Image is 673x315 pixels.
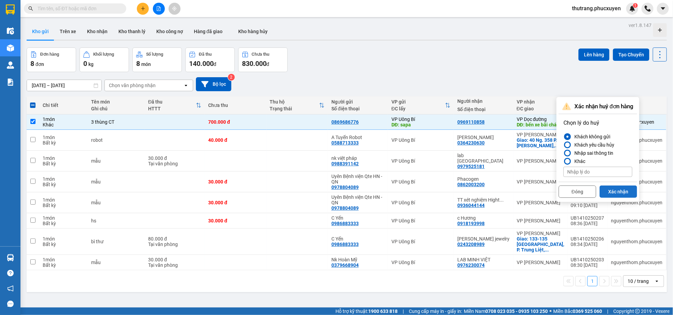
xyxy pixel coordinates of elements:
strong: 0708 023 035 - 0935 103 250 [485,309,548,314]
input: Tìm tên, số ĐT hoặc mã đơn [38,5,118,12]
span: ... [555,143,559,148]
strong: 1900 633 818 [368,309,398,314]
div: VP [PERSON_NAME] [517,200,564,205]
button: Hàng đã giao [188,23,228,40]
div: TT xét nghiệm Hight Detect [457,197,510,203]
strong: 0369 525 060 [573,309,602,314]
div: Huy Thanh jewelry [457,236,510,242]
img: warehouse-icon [7,27,14,35]
div: Bất kỳ [43,221,84,226]
div: 3 thùng CT [91,119,142,125]
div: 0988391142 [331,161,359,166]
button: plus [137,3,149,15]
span: kg [88,61,94,67]
button: Đóng [559,186,596,198]
sup: 1 [633,3,638,8]
div: Giao: 133-135 chùa bộc, P. Trung Liệt, Q. Đống Đa [517,236,564,252]
span: Kho hàng hủy [238,29,268,34]
div: Người nhận [457,98,510,104]
button: Số lượng8món [132,47,182,72]
button: caret-down [657,3,669,15]
span: file-add [156,6,161,11]
div: Số điện thoại [457,107,510,112]
div: bì thư [91,239,142,244]
button: Khối lượng0kg [80,47,129,72]
img: icon-new-feature [629,5,635,12]
div: 0869686776 [331,119,359,125]
div: 08:36 [DATE] [571,221,604,226]
button: Kho gửi [27,23,54,40]
button: aim [169,3,181,15]
div: hs [91,218,142,223]
div: 30.000 đ [208,200,263,205]
div: Người gửi [331,99,385,105]
div: VP Uông Bí [391,158,450,164]
div: Ghi chú [91,106,142,111]
div: VP Dọc đường [517,117,564,122]
button: 1 [587,276,598,286]
div: 30.000 đ [208,218,263,223]
span: | [607,307,608,315]
span: 8 [30,59,34,68]
span: | [403,307,404,315]
div: 0379668904 [331,262,359,268]
div: Chưa thu [252,52,270,57]
div: HTTT [148,106,196,111]
div: VP nhận [517,99,559,105]
div: Tại văn phòng [148,161,201,166]
button: Xác nhận [600,186,637,198]
div: 40.000 đ [208,137,263,143]
span: Hỗ trợ kỹ thuật: [335,307,398,315]
div: 0936044144 [457,203,485,208]
div: ver 1.8.147 [629,22,651,29]
div: Thu hộ [270,99,319,105]
div: C Yến [331,236,385,242]
div: Tên món [91,99,142,105]
div: 1 món [43,215,84,221]
span: đ [267,61,269,67]
th: Toggle SortBy [267,96,328,114]
div: Khách không gửi [572,133,610,141]
div: Tại văn phòng [148,242,201,247]
div: 0986883333 [331,242,359,247]
div: mẫu [91,200,142,205]
div: Chọn văn phòng nhận [109,82,156,89]
span: message [7,301,14,307]
div: lab Phú Thành [457,153,510,164]
div: VP gửi [391,99,445,105]
img: logo-vxr [6,4,15,15]
div: VP Uông Bí [391,218,450,223]
span: ⚪️ [549,310,552,313]
span: 1 [634,3,636,8]
div: Bất kỳ [43,203,84,208]
div: VP [PERSON_NAME] [517,218,564,223]
div: Số lượng [146,52,163,57]
span: Miền Nam [464,307,548,315]
div: Khác [572,157,585,165]
img: solution-icon [7,79,14,86]
div: c Hương [457,215,510,221]
div: Đỗ Thu [457,135,510,140]
span: món [141,61,151,67]
div: mẫu [91,260,142,265]
div: Nk Hoàn Mỹ [331,257,385,262]
div: Uyên Bệnh viện Qte HN - QN [331,194,385,205]
button: Tạo Chuyến [613,49,649,61]
div: mẫu [91,158,142,164]
div: DĐ: sapa [391,122,450,127]
button: file-add [153,3,165,15]
div: Uyên Bệnh viện Qte HN - QN [331,174,385,184]
div: C Yến [331,215,385,221]
div: VP [PERSON_NAME] [517,132,564,137]
span: aim [172,6,177,11]
div: ĐC lấy [391,106,445,111]
div: nguyenthom.phucxuyen [611,239,663,244]
th: Toggle SortBy [388,96,454,114]
div: LAB MINH VIỆT [457,257,510,262]
div: UB1410250203 [571,257,604,262]
div: 0978804089 [331,184,359,190]
div: 0969110858 [457,119,485,125]
span: Cung cấp máy in - giấy in: [409,307,462,315]
span: 8 [136,59,140,68]
div: 1 món [43,135,84,140]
